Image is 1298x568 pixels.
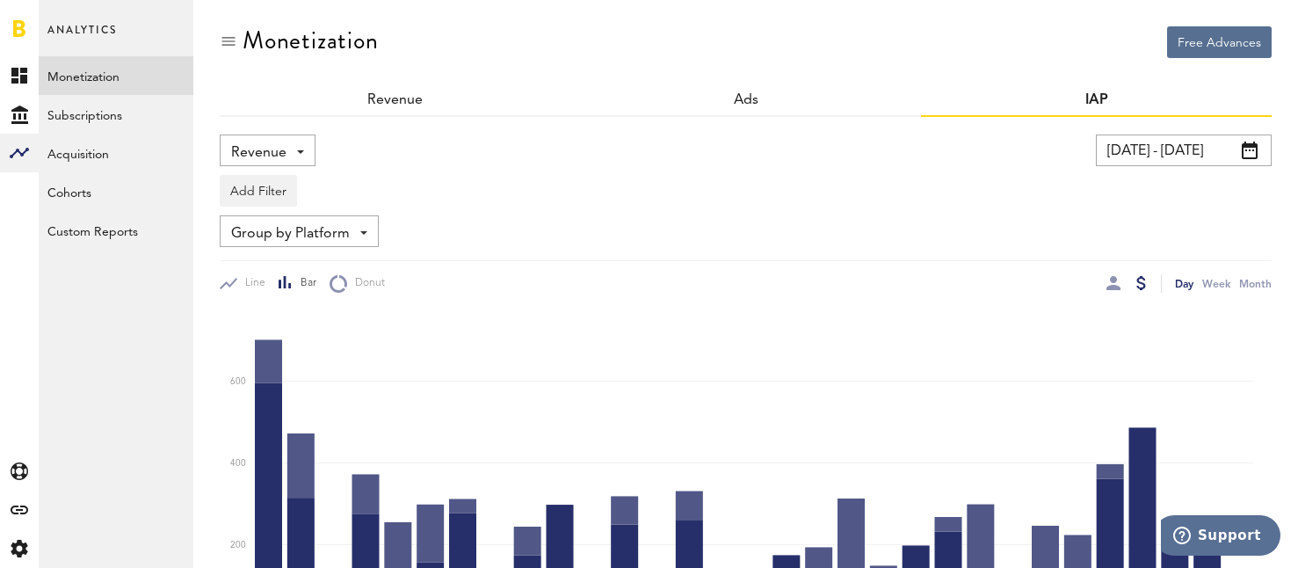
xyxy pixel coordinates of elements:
[237,276,265,291] span: Line
[39,95,193,134] a: Subscriptions
[47,19,117,56] span: Analytics
[39,172,193,211] a: Cohorts
[1175,274,1193,293] div: Day
[230,459,246,468] text: 400
[231,219,350,249] span: Group by Platform
[1085,93,1108,107] a: IAP
[293,276,316,291] span: Bar
[734,93,758,107] a: Ads
[347,276,385,291] span: Donut
[1161,515,1280,559] iframe: Opens a widget where you can find more information
[230,541,246,550] text: 200
[231,138,286,168] span: Revenue
[1239,274,1272,293] div: Month
[230,377,246,386] text: 600
[39,211,193,250] a: Custom Reports
[1202,274,1230,293] div: Week
[1167,26,1272,58] button: Free Advances
[367,93,423,107] a: Revenue
[39,56,193,95] a: Monetization
[39,134,193,172] a: Acquisition
[243,26,379,55] div: Monetization
[220,175,297,207] button: Add Filter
